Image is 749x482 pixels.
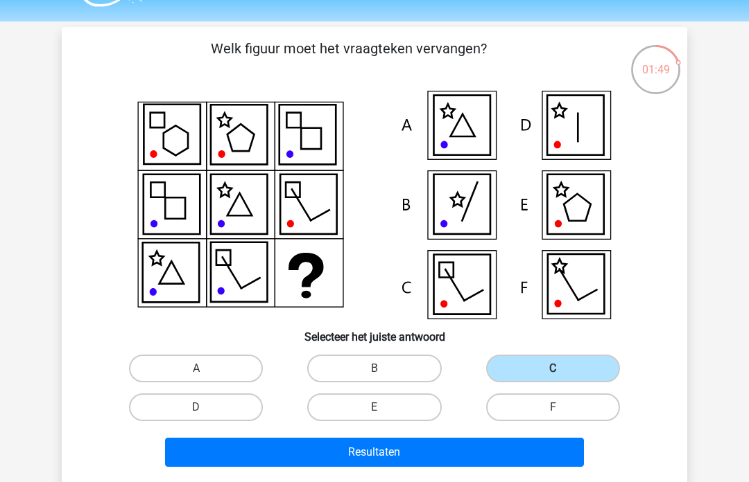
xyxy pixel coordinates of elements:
div: 01:49 [630,44,682,78]
h6: Selecteer het juiste antwoord [84,319,665,343]
p: Welk figuur moet het vraagteken vervangen? [84,38,613,80]
label: A [129,355,263,382]
label: B [307,355,441,382]
label: F [486,393,620,421]
label: D [129,393,263,421]
label: E [307,393,441,421]
button: Resultaten [165,438,585,467]
label: C [486,355,620,382]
